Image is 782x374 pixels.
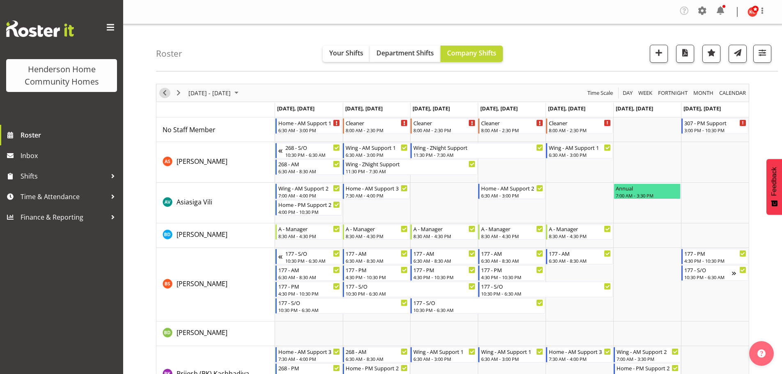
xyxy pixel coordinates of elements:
[278,307,408,313] div: 10:30 PM - 6:30 AM
[481,274,543,280] div: 4:30 PM - 10:30 PM
[285,151,340,158] div: 10:30 PM - 6:30 AM
[616,105,653,112] span: [DATE], [DATE]
[323,46,370,62] button: Your Shifts
[718,88,748,98] button: Month
[549,249,611,257] div: 177 - AM
[21,129,119,141] span: Roster
[549,151,611,158] div: 6:30 AM - 3:00 PM
[14,63,109,88] div: Henderson Home Community Homes
[546,143,613,158] div: Arshdeep Singh"s event - Wing - AM Support 1 Begin From Friday, September 12, 2025 at 6:30:00 AM ...
[684,274,732,280] div: 10:30 PM - 6:30 AM
[410,298,545,314] div: Billie Sothern"s event - 177 - S/O Begin From Wednesday, September 10, 2025 at 10:30:00 PM GMT+12...
[21,190,107,203] span: Time & Attendance
[757,349,766,358] img: help-xxl-2.png
[684,127,746,133] div: 3:00 PM - 10:30 PM
[481,184,543,192] div: Home - AM Support 2
[346,143,408,151] div: Wing - AM Support 1
[684,266,732,274] div: 177 - S/O
[616,192,679,199] div: 7:00 AM - 3:30 PM
[275,200,342,216] div: Asiasiga Vili"s event - Home - PM Support 2 Begin From Monday, September 8, 2025 at 4:00:00 PM GM...
[376,48,434,57] span: Department Shifts
[478,118,545,134] div: No Staff Member"s event - Cleaner Begin From Thursday, September 11, 2025 at 8:00:00 AM GMT+12:00...
[343,159,477,175] div: Arshdeep Singh"s event - Wing - ZNight Support Begin From Tuesday, September 9, 2025 at 11:30:00 ...
[346,127,408,133] div: 8:00 AM - 2:30 PM
[275,347,342,363] div: Brijesh (BK) Kachhadiya"s event - Home - AM Support 3 Begin From Monday, September 8, 2025 at 7:3...
[159,88,170,98] button: Previous
[413,356,475,362] div: 6:30 AM - 3:00 PM
[156,223,275,248] td: Barbara Dunlop resource
[177,197,212,207] span: Asiasiga Vili
[21,149,119,162] span: Inbox
[6,21,74,37] img: Rosterit website logo
[278,266,340,274] div: 177 - AM
[346,184,408,192] div: Home - AM Support 3
[346,274,408,280] div: 4:30 PM - 10:30 PM
[481,225,543,233] div: A - Manager
[413,127,475,133] div: 8:00 AM - 2:30 PM
[156,117,275,142] td: No Staff Member resource
[617,356,679,362] div: 7:00 AM - 3:30 PM
[549,225,611,233] div: A - Manager
[346,249,408,257] div: 177 - AM
[346,160,475,168] div: Wing - ZNight Support
[278,225,340,233] div: A - Manager
[413,307,543,313] div: 10:30 PM - 6:30 AM
[343,143,410,158] div: Arshdeep Singh"s event - Wing - AM Support 1 Begin From Tuesday, September 9, 2025 at 6:30:00 AM ...
[370,46,440,62] button: Department Shifts
[481,282,611,290] div: 177 - S/O
[343,249,410,264] div: Billie Sothern"s event - 177 - AM Begin From Tuesday, September 9, 2025 at 6:30:00 AM GMT+12:00 E...
[410,265,477,281] div: Billie Sothern"s event - 177 - PM Begin From Wednesday, September 10, 2025 at 4:30:00 PM GMT+12:0...
[278,274,340,280] div: 6:30 AM - 8:30 AM
[413,347,475,356] div: Wing - AM Support 1
[343,224,410,240] div: Barbara Dunlop"s event - A - Manager Begin From Tuesday, September 9, 2025 at 8:30:00 AM GMT+12:0...
[410,118,477,134] div: No Staff Member"s event - Cleaner Begin From Wednesday, September 10, 2025 at 8:00:00 AM GMT+12:0...
[480,105,518,112] span: [DATE], [DATE]
[275,118,342,134] div: No Staff Member"s event - Home - AM Support 1 Begin From Monday, September 8, 2025 at 6:30:00 AM ...
[616,184,679,192] div: Annual
[702,45,720,63] button: Highlight an important date within the roster.
[481,233,543,239] div: 8:30 AM - 4:30 PM
[278,127,340,133] div: 6:30 AM - 3:00 PM
[343,347,410,363] div: Brijesh (BK) Kachhadiya"s event - 268 - AM Begin From Tuesday, September 9, 2025 at 6:30:00 AM GM...
[413,105,450,112] span: [DATE], [DATE]
[546,224,613,240] div: Barbara Dunlop"s event - A - Manager Begin From Friday, September 12, 2025 at 8:30:00 AM GMT+12:0...
[156,183,275,223] td: Asiasiga Vili resource
[285,143,340,151] div: 268 - S/O
[481,266,543,274] div: 177 - PM
[343,265,410,281] div: Billie Sothern"s event - 177 - PM Begin From Tuesday, September 9, 2025 at 4:30:00 PM GMT+12:00 E...
[729,45,747,63] button: Send a list of all shifts for the selected filtered period to all rostered employees.
[586,88,615,98] button: Time Scale
[346,364,408,372] div: Home - PM Support 2
[614,184,681,199] div: Asiasiga Vili"s event - Annual Begin From Saturday, September 13, 2025 at 7:00:00 AM GMT+12:00 En...
[481,127,543,133] div: 8:00 AM - 2:30 PM
[275,143,342,158] div: Arshdeep Singh"s event - 268 - S/O Begin From Sunday, September 7, 2025 at 10:30:00 PM GMT+12:00 ...
[346,266,408,274] div: 177 - PM
[285,257,340,264] div: 10:30 PM - 6:30 AM
[638,88,653,98] span: Week
[177,279,227,288] span: [PERSON_NAME]
[447,48,496,57] span: Company Shifts
[187,88,242,98] button: September 08 - 14, 2025
[278,347,340,356] div: Home - AM Support 3
[278,168,340,174] div: 6:30 AM - 8:30 AM
[481,119,543,127] div: Cleaner
[275,224,342,240] div: Barbara Dunlop"s event - A - Manager Begin From Monday, September 8, 2025 at 8:30:00 AM GMT+12:00...
[329,48,363,57] span: Your Shifts
[275,184,342,199] div: Asiasiga Vili"s event - Wing - AM Support 2 Begin From Monday, September 8, 2025 at 7:00:00 AM GM...
[346,225,408,233] div: A - Manager
[346,168,475,174] div: 11:30 PM - 7:30 AM
[478,249,545,264] div: Billie Sothern"s event - 177 - AM Begin From Thursday, September 11, 2025 at 6:30:00 AM GMT+12:00...
[345,105,383,112] span: [DATE], [DATE]
[177,157,227,166] span: [PERSON_NAME]
[173,88,184,98] button: Next
[413,225,475,233] div: A - Manager
[177,328,227,337] span: [PERSON_NAME]
[346,347,408,356] div: 268 - AM
[346,356,408,362] div: 6:30 AM - 8:30 AM
[172,84,186,101] div: Next
[478,184,545,199] div: Asiasiga Vili"s event - Home - AM Support 2 Begin From Thursday, September 11, 2025 at 6:30:00 AM...
[621,88,634,98] button: Timeline Day
[413,143,543,151] div: Wing - ZNight Support
[413,249,475,257] div: 177 - AM
[478,347,545,363] div: Brijesh (BK) Kachhadiya"s event - Wing - AM Support 1 Begin From Thursday, September 11, 2025 at ...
